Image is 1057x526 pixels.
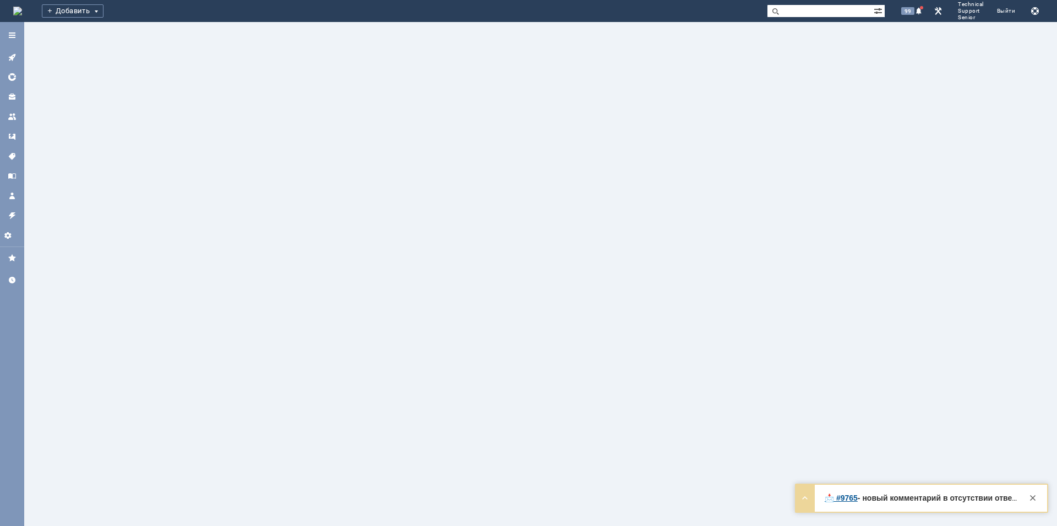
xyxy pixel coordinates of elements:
a: Перейти на домашнюю страницу [13,7,22,15]
span: 99 [901,7,914,15]
a: Перейти в интерфейс администратора [931,4,945,18]
div: Закрыть [1026,491,1039,505]
div: Добавить [42,4,103,18]
span: Расширенный поиск [874,5,885,15]
span: Support [958,8,984,14]
span: Technical [958,1,984,8]
div: Развернуть [798,491,811,505]
a: 📩 #9765 [825,494,858,502]
img: logo [13,7,22,15]
span: Senior [958,14,984,21]
button: Сохранить лог [1028,4,1042,18]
